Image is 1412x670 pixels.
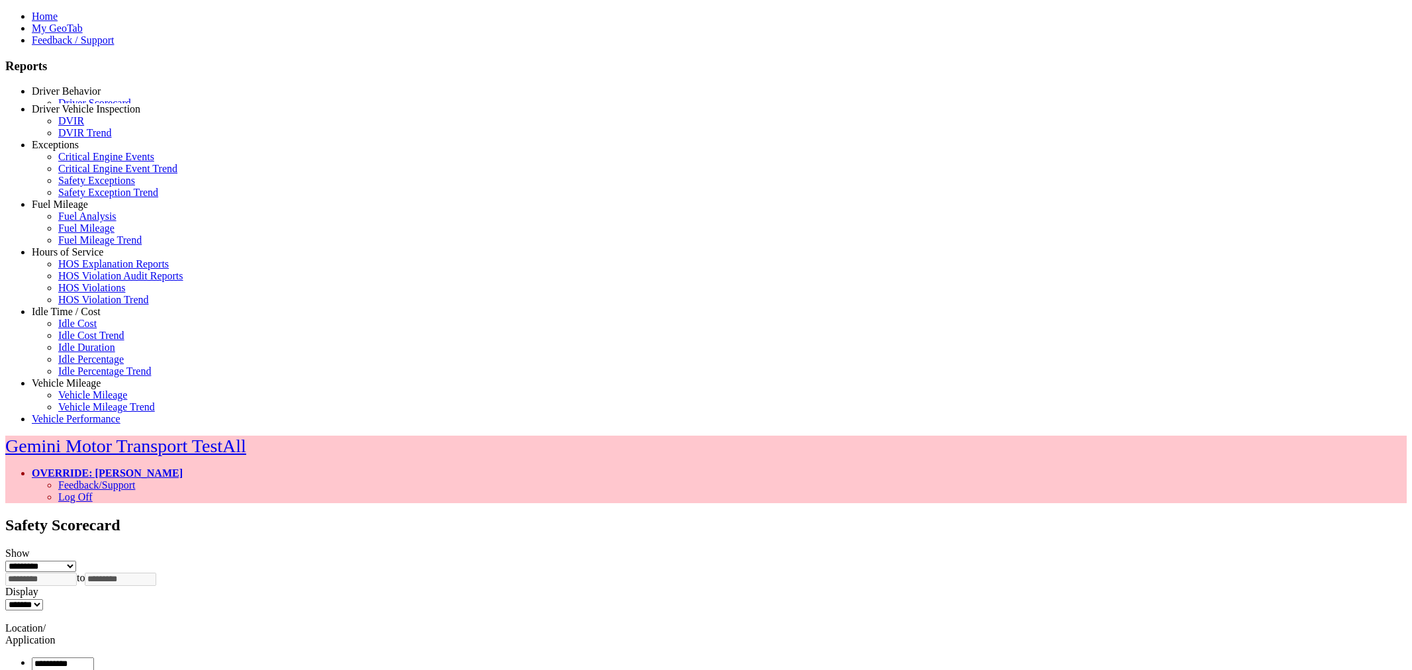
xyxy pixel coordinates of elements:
[32,11,58,22] a: Home
[58,222,115,234] a: Fuel Mileage
[32,199,88,210] a: Fuel Mileage
[5,622,56,646] label: Location/ Application
[32,34,114,46] a: Feedback / Support
[58,389,127,401] a: Vehicle Mileage
[58,318,97,329] a: Idle Cost
[58,127,111,138] a: DVIR Trend
[58,354,124,365] a: Idle Percentage
[58,330,124,341] a: Idle Cost Trend
[58,151,154,162] a: Critical Engine Events
[58,342,115,353] a: Idle Duration
[32,103,140,115] a: Driver Vehicle Inspection
[32,85,101,97] a: Driver Behavior
[32,246,103,258] a: Hours of Service
[58,365,151,377] a: Idle Percentage Trend
[5,59,1407,73] h3: Reports
[5,586,38,597] label: Display
[58,491,93,502] a: Log Off
[58,282,125,293] a: HOS Violations
[58,258,169,269] a: HOS Explanation Reports
[58,234,142,246] a: Fuel Mileage Trend
[32,413,120,424] a: Vehicle Performance
[58,163,177,174] a: Critical Engine Event Trend
[5,516,1407,534] h2: Safety Scorecard
[32,139,79,150] a: Exceptions
[5,436,246,456] a: Gemini Motor Transport TestAll
[58,270,183,281] a: HOS Violation Audit Reports
[32,23,83,34] a: My GeoTab
[58,401,155,412] a: Vehicle Mileage Trend
[32,306,101,317] a: Idle Time / Cost
[58,115,84,126] a: DVIR
[5,548,29,559] label: Show
[58,175,135,186] a: Safety Exceptions
[77,572,85,583] span: to
[58,211,117,222] a: Fuel Analysis
[58,187,158,198] a: Safety Exception Trend
[32,467,183,479] a: OVERRIDE: [PERSON_NAME]
[58,294,149,305] a: HOS Violation Trend
[32,377,101,389] a: Vehicle Mileage
[58,479,135,491] a: Feedback/Support
[58,97,131,109] a: Driver Scorecard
